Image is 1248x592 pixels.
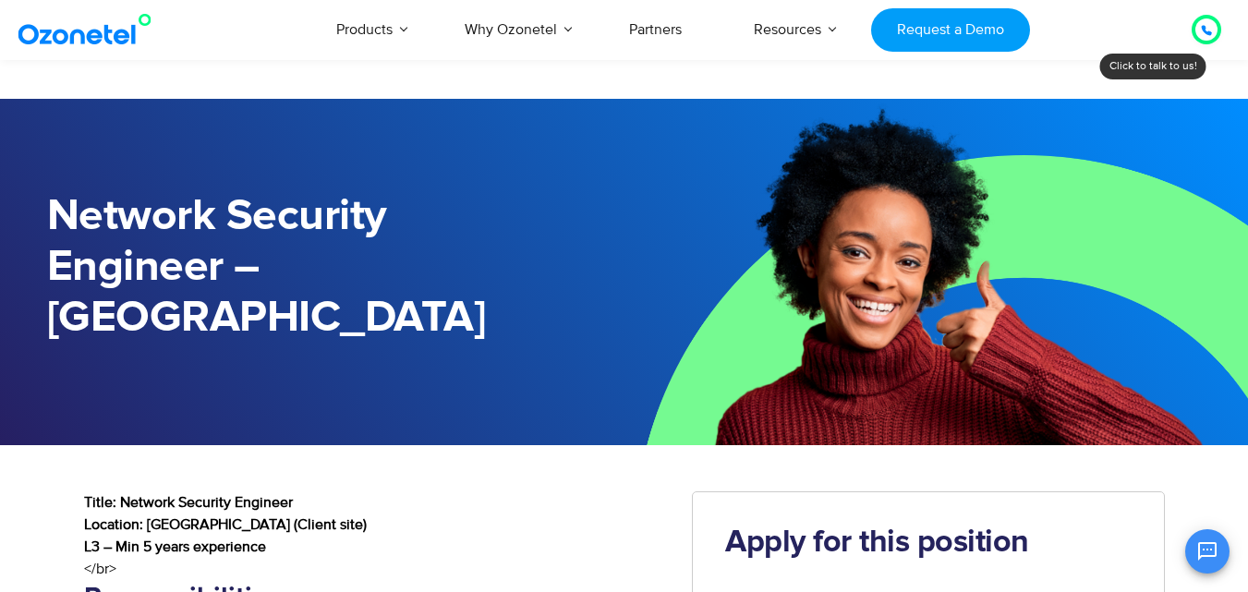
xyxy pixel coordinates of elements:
[1185,529,1230,574] button: Open chat
[84,538,266,556] b: L3 – Min 5 years experience
[47,191,624,344] h1: Network Security Engineer – [GEOGRAPHIC_DATA]
[84,515,367,534] b: Location: [GEOGRAPHIC_DATA] (Client site)
[84,493,293,512] b: Title: Network Security Engineer
[871,8,1029,52] a: Request a Demo
[725,525,1132,562] h2: Apply for this position
[84,558,665,580] div: </br>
